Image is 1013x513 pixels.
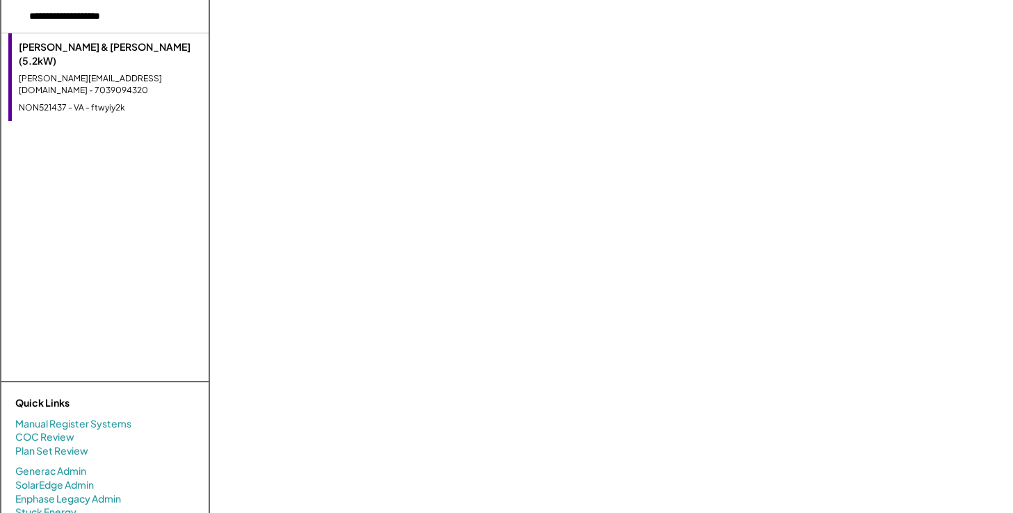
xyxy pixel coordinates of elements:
div: Quick Links [15,396,154,410]
a: Manual Register Systems [15,417,131,431]
a: Plan Set Review [15,444,88,458]
a: COC Review [15,430,74,444]
div: [PERSON_NAME][EMAIL_ADDRESS][DOMAIN_NAME] - 7039094320 [19,73,202,97]
a: Generac Admin [15,464,86,478]
div: NON521437 - VA - ftwyiy2k [19,102,202,114]
a: Enphase Legacy Admin [15,492,121,506]
div: [PERSON_NAME] & [PERSON_NAME] (5.2kW) [19,40,202,67]
a: SolarEdge Admin [15,478,94,492]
